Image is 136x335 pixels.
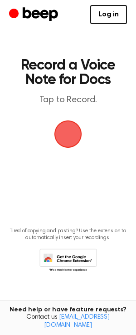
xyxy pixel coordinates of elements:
[16,58,120,87] h1: Record a Voice Note for Docs
[90,5,127,24] a: Log in
[54,120,82,148] img: Beep Logo
[7,228,129,241] p: Tired of copying and pasting? Use the extension to automatically insert your recordings.
[9,6,60,24] a: Beep
[5,314,131,330] span: Contact us
[44,314,110,329] a: [EMAIL_ADDRESS][DOMAIN_NAME]
[16,95,120,106] p: Tap to Record.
